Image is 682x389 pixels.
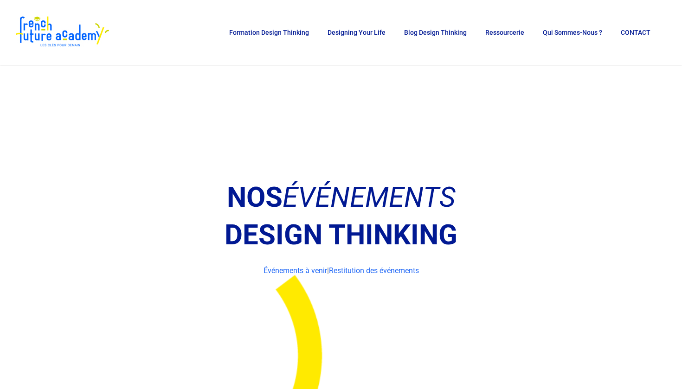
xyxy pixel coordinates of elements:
p: | [214,263,468,278]
img: French Future Academy [13,14,111,51]
h1: NOS [214,180,468,215]
a: CONTACT [616,29,655,36]
a: Formation Design Thinking [225,29,314,36]
a: Designing Your Life [323,29,390,36]
span: Formation Design Thinking [229,29,309,36]
span: Blog Design Thinking [404,29,467,36]
h1: DESIGN THINKING [214,218,468,252]
a: Ressourcerie [481,29,529,36]
em: ÉVÉNEMENTS [283,181,456,214]
a: Événements à venir [264,266,327,275]
span: Designing Your Life [328,29,386,36]
span: Qui sommes-nous ? [543,29,602,36]
a: Restitution des événements [329,266,419,275]
span: Ressourcerie [485,29,524,36]
a: Qui sommes-nous ? [538,29,607,36]
span: CONTACT [621,29,650,36]
a: Blog Design Thinking [399,29,471,36]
